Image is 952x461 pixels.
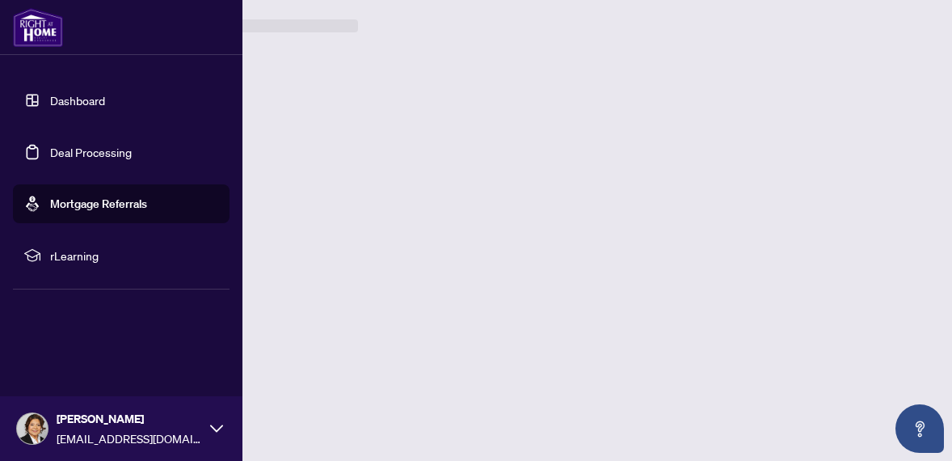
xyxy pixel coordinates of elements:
button: Open asap [895,404,944,453]
a: Dashboard [50,93,105,108]
span: rLearning [50,247,218,264]
a: Deal Processing [50,145,132,159]
span: [EMAIL_ADDRESS][DOMAIN_NAME] [57,429,202,447]
img: logo [13,8,63,47]
a: Mortgage Referrals [50,197,147,211]
img: Profile Icon [17,413,48,444]
span: [PERSON_NAME] [57,410,202,428]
